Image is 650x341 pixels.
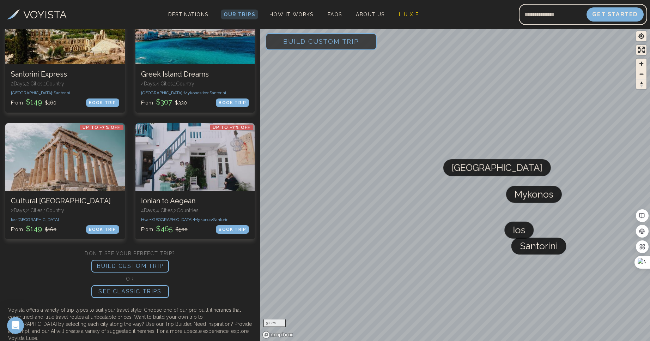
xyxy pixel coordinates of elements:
[356,12,384,17] span: About Us
[11,207,119,214] p: 2 Days, 2 Cities, 1 Countr y
[141,197,249,205] h3: Ionian to Aegean
[636,31,646,41] button: Find my location
[209,90,226,95] span: Santorini
[353,10,387,19] a: About Us
[221,10,258,19] a: Our Trips
[636,45,646,55] button: Enter fullscreen
[11,217,18,222] span: Ios •
[513,222,526,239] span: Ios
[587,7,644,22] button: Get Started
[45,100,56,106] span: $ 160
[141,207,249,214] p: 4 Days, 4 Cities, 2 Countr ies
[520,238,558,255] span: Santorini
[266,33,377,50] button: Build Custom Trip
[11,70,119,79] h3: Santorini Express
[18,217,59,222] span: [GEOGRAPHIC_DATA]
[262,331,293,339] a: Mapbox homepage
[216,225,249,234] div: BOOK TRIP
[141,217,151,222] span: Hvar •
[23,7,67,23] h3: VOYISTA
[24,98,43,106] span: $ 149
[141,70,249,79] h3: Greek Island Dreams
[176,227,188,232] span: $ 500
[272,26,370,56] span: Build Custom Trip
[203,90,209,95] span: Ios •
[213,217,230,222] span: Santorini
[184,90,203,95] span: Mykonos •
[165,9,211,30] span: Destinations
[216,98,249,107] div: BOOK TRIP
[11,90,54,95] span: [GEOGRAPHIC_DATA] •
[328,12,342,17] span: FAQs
[269,12,314,17] span: How It Works
[263,319,286,327] div: 50 km
[325,10,345,19] a: FAQs
[7,317,24,334] iframe: Intercom live chat
[135,123,255,239] a: Ionian to AegeanUp to -7% OFFIonian to Aegean4Days,4 Cities,2CountriesHvar•[GEOGRAPHIC_DATA]•Myko...
[636,69,646,79] button: Zoom out
[636,79,646,89] button: Reset bearing to north
[399,12,419,17] span: L U X E
[11,97,56,107] p: From
[7,10,20,19] img: Voyista Logo
[452,159,542,176] span: [GEOGRAPHIC_DATA]
[86,98,119,107] div: BOOK TRIP
[80,125,123,130] p: Up to -7% OFF
[11,197,119,205] h3: Cultural [GEOGRAPHIC_DATA]
[151,217,194,222] span: [GEOGRAPHIC_DATA] •
[396,10,422,19] a: L U X E
[11,224,56,234] p: From
[141,90,184,95] span: [GEOGRAPHIC_DATA] •
[141,224,188,234] p: From
[175,100,187,106] span: $ 330
[5,250,255,257] h2: DON'T SEE YOUR PERFECT TRIP?
[224,12,255,17] span: Our Trips
[45,227,56,232] span: $ 160
[141,80,249,87] p: 4 Days, 4 Cities, 1 Countr y
[11,80,119,87] p: 2 Days, 2 Cities, 1 Countr y
[141,97,187,107] p: From
[267,10,316,19] a: How It Works
[91,285,169,298] p: SEE CLASSIC TRIPS
[86,225,119,234] div: BOOK TRIP
[5,123,125,239] a: Cultural AthensUp to -7% OFFCultural [GEOGRAPHIC_DATA]2Days,2 Cities,1CountryIos•[GEOGRAPHIC_DATA...
[210,125,254,130] p: Up to -7% OFF
[54,90,70,95] span: Santorini
[154,98,174,106] span: $ 307
[7,7,67,23] a: VOYISTA
[91,260,169,273] p: BUILD CUSTOM TRIP
[636,59,646,69] button: Zoom in
[5,275,255,282] h2: OR
[154,225,174,233] span: $ 465
[24,225,43,233] span: $ 149
[515,186,553,203] span: Mykonos
[194,217,213,222] span: Mykonos •
[519,6,587,23] input: Email address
